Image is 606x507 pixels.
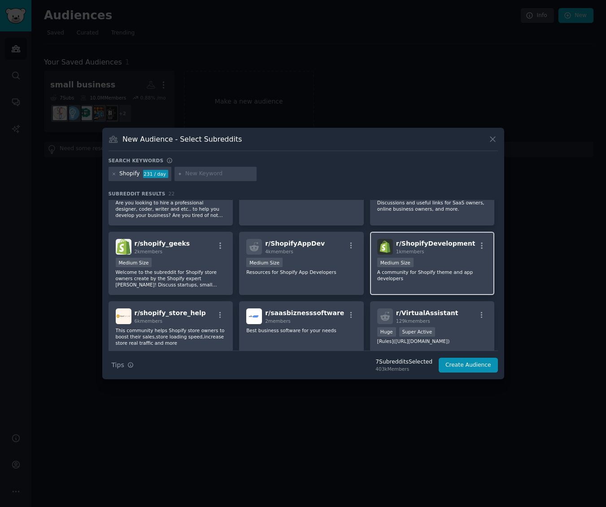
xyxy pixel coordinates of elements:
[396,309,458,316] span: r/ VirtualAssistant
[109,357,137,373] button: Tips
[377,327,396,337] div: Huge
[246,269,357,275] p: Resources for Shopify App Developers
[375,358,432,366] div: 7 Subreddit s Selected
[135,309,206,316] span: r/ shopify_store_help
[185,170,253,178] input: New Keyword
[396,249,424,254] span: 1k members
[377,199,488,212] p: Discussions and useful links for SaaS owners, online business owners, and more.
[246,258,283,267] div: Medium Size
[112,360,124,370] span: Tips
[135,318,163,324] span: 6k members
[116,239,131,255] img: shopify_geeks
[399,327,436,337] div: Super Active
[375,366,432,372] div: 403k Members
[377,269,488,282] p: A community for Shopify theme and app developers
[143,170,168,178] div: 231 / day
[116,269,226,288] p: Welcome to the subreddit for Shopify store owners create by the Shopify expert [PERSON_NAME]! Dis...
[377,239,393,255] img: ShopifyDevelopment
[119,170,140,178] div: Shopify
[109,157,164,164] h3: Search keywords
[265,249,293,254] span: 4k members
[265,309,344,316] span: r/ saasbiznesssoftware
[135,240,190,247] span: r/ shopify_geeks
[396,318,430,324] span: 129k members
[265,318,291,324] span: 2 members
[116,327,226,346] p: This community helps Shopify store owners to boost their sales,store loading speed,increase store...
[377,258,414,267] div: Medium Size
[169,191,175,196] span: 22
[116,199,226,218] p: Are you looking to hire a professional designer, coder, writer and etc.. to help you develop your...
[109,191,166,197] span: Subreddit Results
[265,240,325,247] span: r/ ShopifyAppDev
[116,258,152,267] div: Medium Size
[246,308,262,324] img: saasbiznesssoftware
[116,308,131,324] img: shopify_store_help
[122,134,242,144] h3: New Audience - Select Subreddits
[135,249,163,254] span: 2k members
[377,338,488,344] p: [Rules]([URL][DOMAIN_NAME])
[396,240,475,247] span: r/ ShopifyDevelopment
[246,327,357,334] p: Best business software for your needs
[439,358,498,373] button: Create Audience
